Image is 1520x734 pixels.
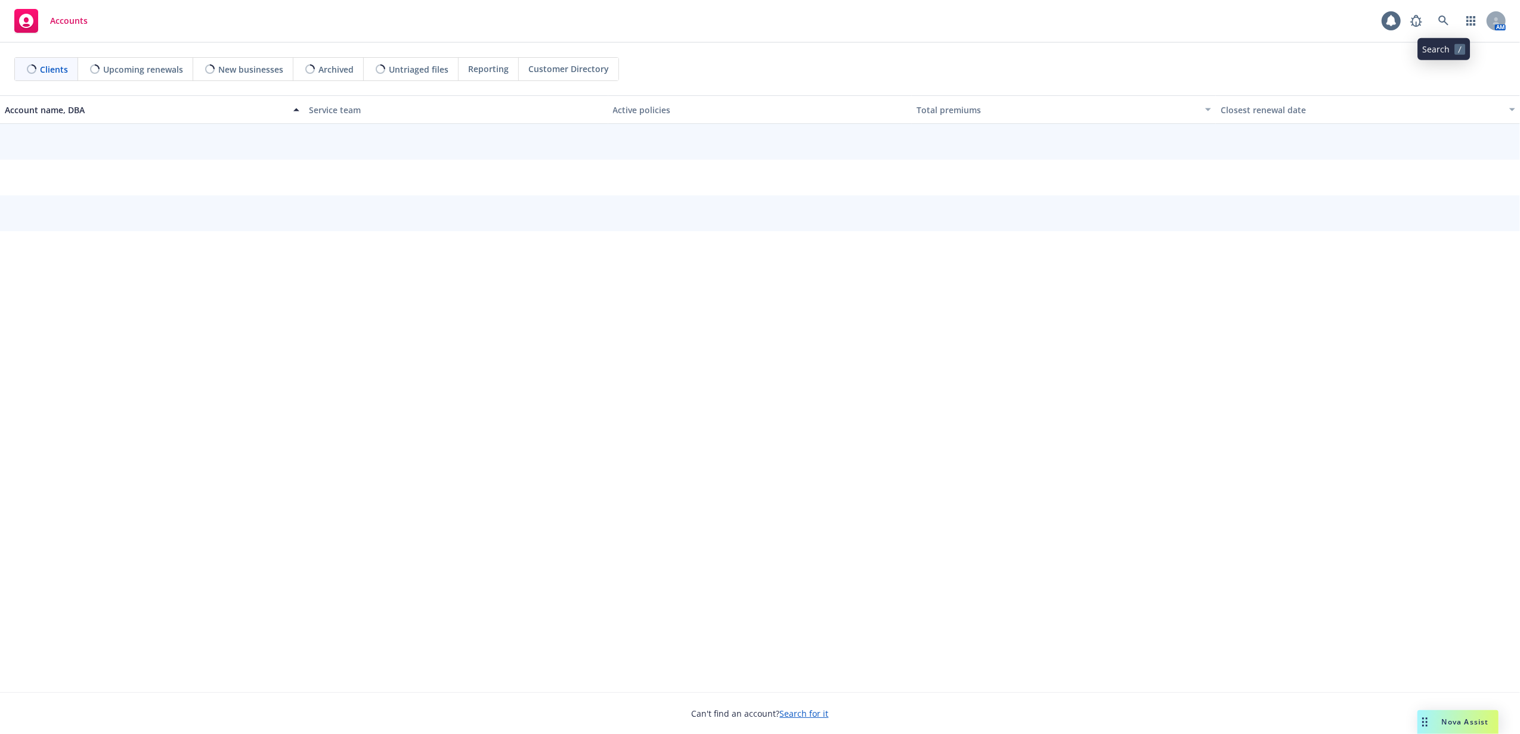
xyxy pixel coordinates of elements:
div: Total premiums [917,104,1198,116]
div: Closest renewal date [1221,104,1502,116]
span: Upcoming renewals [103,63,183,76]
button: Total premiums [912,95,1216,124]
div: Active policies [613,104,908,116]
button: Service team [304,95,608,124]
a: Report a Bug [1404,9,1428,33]
a: Switch app [1459,9,1483,33]
span: Untriaged files [389,63,448,76]
a: Search for it [780,708,829,719]
a: Search [1432,9,1456,33]
span: Reporting [468,63,509,75]
a: Accounts [10,4,92,38]
span: Accounts [50,16,88,26]
span: New businesses [218,63,283,76]
span: Can't find an account? [692,707,829,720]
span: Customer Directory [528,63,609,75]
button: Active policies [608,95,912,124]
span: Archived [318,63,354,76]
span: Clients [40,63,68,76]
div: Account name, DBA [5,104,286,116]
button: Nova Assist [1417,710,1499,734]
div: Service team [309,104,603,116]
span: Nova Assist [1442,717,1489,727]
div: Drag to move [1417,710,1432,734]
button: Closest renewal date [1216,95,1520,124]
